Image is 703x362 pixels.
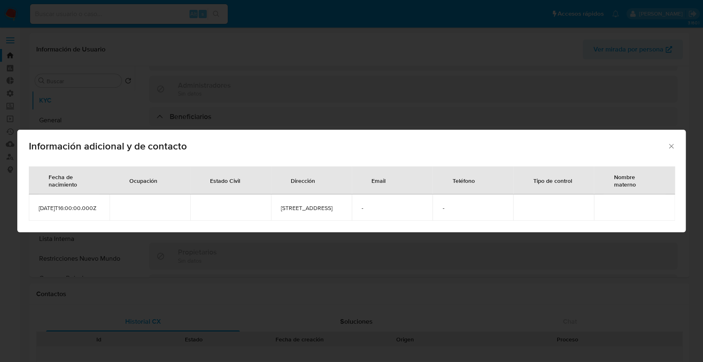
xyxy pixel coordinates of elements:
[119,170,167,190] div: Ocupación
[281,170,325,190] div: Dirección
[442,170,484,190] div: Teléfono
[442,204,503,212] span: -
[362,204,423,212] span: -
[29,141,667,151] span: Información adicional y de contacto
[604,167,665,194] div: Nombre materno
[39,167,100,194] div: Fecha de nacimiento
[362,170,395,190] div: Email
[39,204,100,212] span: [DATE]T16:00:00.000Z
[200,170,250,190] div: Estado Civil
[281,204,342,212] span: [STREET_ADDRESS]
[667,142,675,149] button: Cerrar
[523,170,582,190] div: Tipo de control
